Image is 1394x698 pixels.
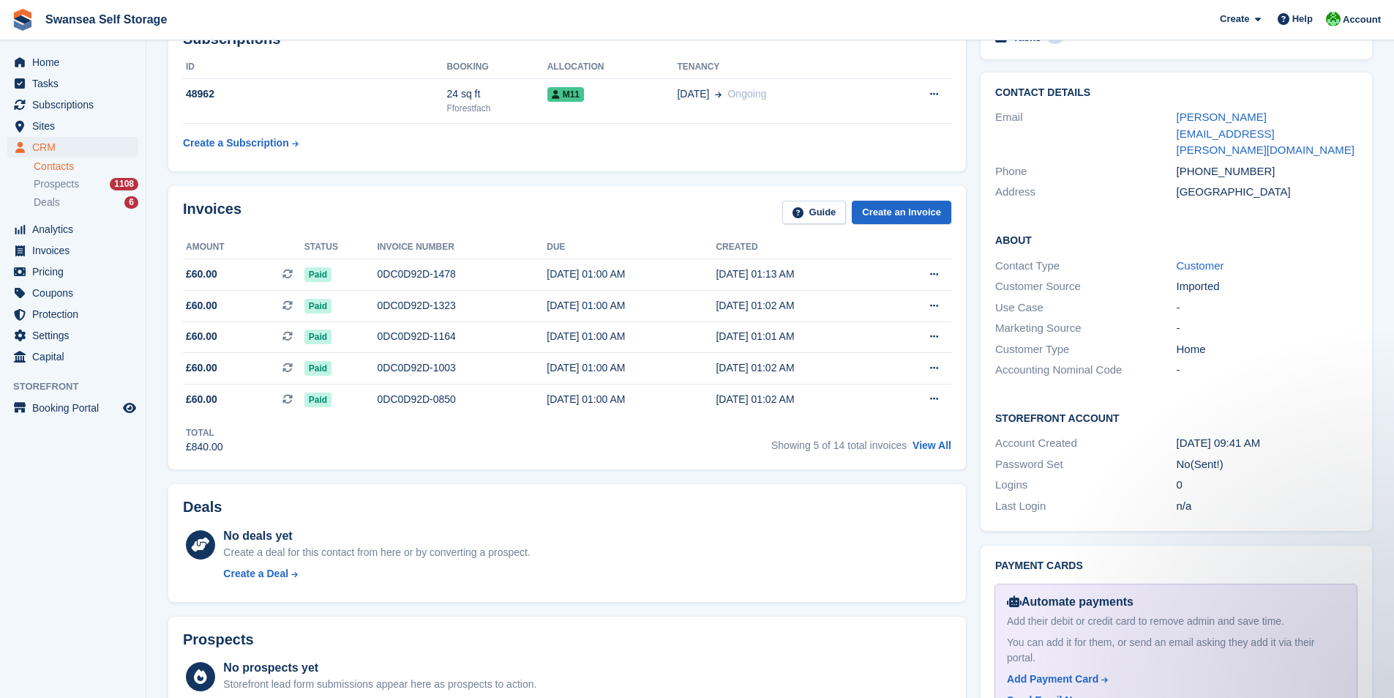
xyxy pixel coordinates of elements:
[913,439,951,451] a: View All
[547,56,678,79] th: Allocation
[995,498,1176,515] div: Last Login
[378,298,547,313] div: 0DC0D92D-1323
[304,361,331,376] span: Paid
[186,360,217,376] span: £60.00
[7,240,138,261] a: menu
[1177,320,1357,337] div: -
[547,236,716,259] th: Due
[1326,12,1341,26] img: Andrew Robbins
[186,392,217,407] span: £60.00
[124,196,138,209] div: 6
[995,477,1176,494] div: Logins
[995,258,1176,275] div: Contact Type
[32,73,120,94] span: Tasks
[7,346,138,367] a: menu
[547,298,716,313] div: [DATE] 01:00 AM
[7,52,138,73] a: menu
[995,300,1176,316] div: Use Case
[716,360,885,376] div: [DATE] 01:02 AM
[852,201,951,225] a: Create an Invoice
[378,329,547,344] div: 0DC0D92D-1164
[34,177,79,191] span: Prospects
[547,392,716,407] div: [DATE] 01:00 AM
[1177,278,1357,295] div: Imported
[32,219,120,240] span: Analytics
[1292,12,1313,26] span: Help
[446,86,547,102] div: 24 sq ft
[304,267,331,282] span: Paid
[1343,12,1381,27] span: Account
[32,346,120,367] span: Capital
[186,439,223,455] div: £840.00
[34,196,60,209] span: Deals
[1007,672,1098,687] div: Add Payment Card
[1177,362,1357,379] div: -
[995,232,1357,247] h2: About
[547,360,716,376] div: [DATE] 01:00 AM
[7,219,138,240] a: menu
[1177,111,1354,156] a: [PERSON_NAME][EMAIL_ADDRESS][PERSON_NAME][DOMAIN_NAME]
[32,325,120,346] span: Settings
[121,399,138,417] a: Preview store
[378,236,547,259] th: Invoice number
[547,329,716,344] div: [DATE] 01:00 AM
[716,236,885,259] th: Created
[183,130,299,157] a: Create a Subscription
[1177,259,1224,272] a: Customer
[186,426,223,439] div: Total
[32,240,120,261] span: Invoices
[995,278,1176,295] div: Customer Source
[1177,163,1357,180] div: [PHONE_NUMBER]
[995,456,1176,473] div: Password Set
[186,329,217,344] span: £60.00
[183,135,289,151] div: Create a Subscription
[1220,12,1249,26] span: Create
[547,87,584,102] span: M11
[1007,593,1345,611] div: Automate payments
[1177,477,1357,494] div: 0
[995,560,1357,572] h2: Payment cards
[1191,458,1224,470] span: (Sent!)
[446,56,547,79] th: Booking
[677,56,881,79] th: Tenancy
[183,86,446,102] div: 48962
[1177,435,1357,452] div: [DATE] 09:41 AM
[7,304,138,324] a: menu
[32,283,120,303] span: Coupons
[7,94,138,115] a: menu
[1177,300,1357,316] div: -
[378,360,547,376] div: 0DC0D92D-1003
[223,659,536,677] div: No prospects yet
[304,299,331,313] span: Paid
[223,566,530,582] a: Create a Deal
[223,677,536,692] div: Storefront lead form submissions appear here as prospects to action.
[34,195,138,210] a: Deals 6
[32,261,120,282] span: Pricing
[304,236,378,259] th: Status
[7,116,138,136] a: menu
[7,73,138,94] a: menu
[7,325,138,346] a: menu
[223,566,288,582] div: Create a Deal
[183,236,304,259] th: Amount
[7,283,138,303] a: menu
[995,362,1176,379] div: Accounting Nominal Code
[1007,635,1345,666] div: You can add it for them, or send an email asking they add it via their portal.
[771,439,907,451] span: Showing 5 of 14 total invoices
[1007,614,1345,629] div: Add their debit or credit card to remove admin and save time.
[183,56,446,79] th: ID
[716,329,885,344] div: [DATE] 01:01 AM
[12,9,34,31] img: stora-icon-8386f47178a22dfd0bd8f6a31ec36ba5ce8667c1dd55bd0f319d3a0aa187defe.svg
[716,392,885,407] div: [DATE] 01:02 AM
[995,184,1176,201] div: Address
[183,201,241,225] h2: Invoices
[1177,456,1357,473] div: No
[995,109,1176,159] div: Email
[716,267,885,282] div: [DATE] 01:13 AM
[716,298,885,313] div: [DATE] 01:02 AM
[727,88,766,100] span: Ongoing
[995,163,1176,180] div: Phone
[446,102,547,115] div: Fforestfach
[995,341,1176,358] div: Customer Type
[1007,672,1339,687] a: Add Payment Card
